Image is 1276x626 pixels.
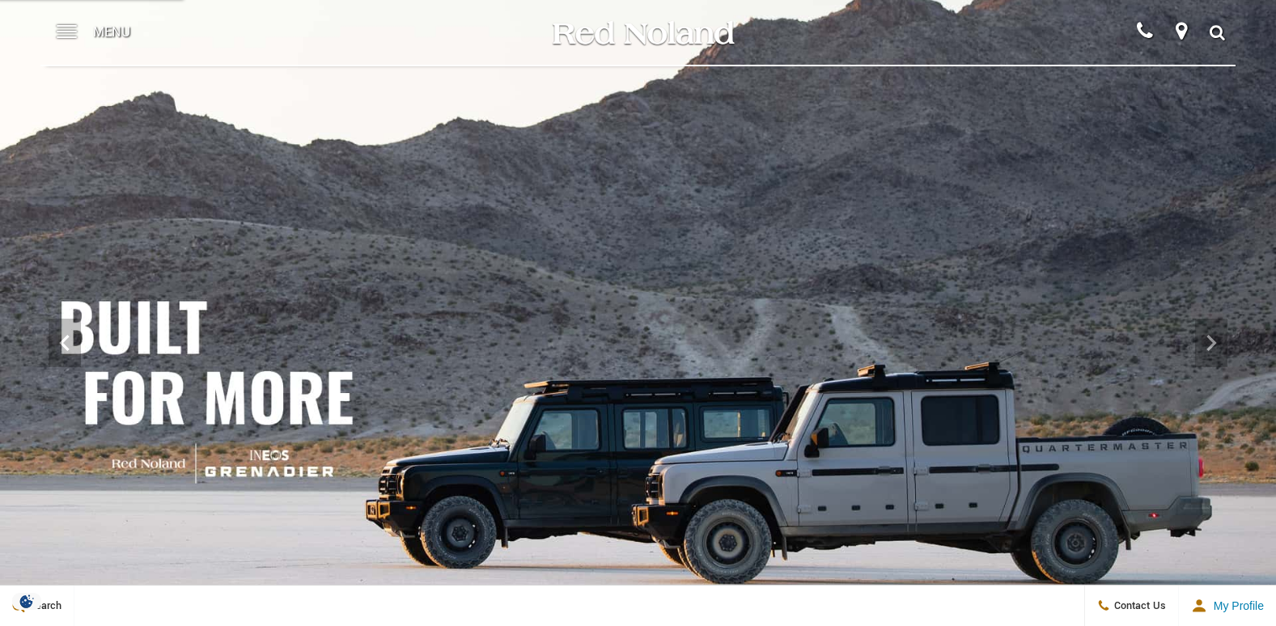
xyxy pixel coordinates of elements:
[1195,319,1227,367] div: Next
[1110,599,1166,613] span: Contact Us
[549,19,736,47] img: Red Noland Auto Group
[1207,599,1264,612] span: My Profile
[49,319,81,367] div: Previous
[1179,586,1276,626] button: Open user profile menu
[8,593,45,610] img: Opt-Out Icon
[8,593,45,610] section: Click to Open Cookie Consent Modal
